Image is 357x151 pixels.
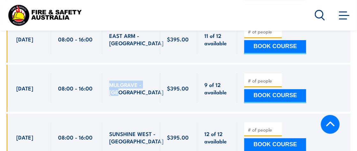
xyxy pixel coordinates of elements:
[109,130,163,145] span: SUNSHINE WEST - [GEOGRAPHIC_DATA]
[109,81,163,96] span: MULGRAVE - [GEOGRAPHIC_DATA]
[244,89,306,103] button: BOOK COURSE
[58,133,93,141] span: 08:00 - 16:00
[244,40,306,54] button: BOOK COURSE
[167,84,189,92] span: $395.00
[58,84,93,92] span: 08:00 - 16:00
[248,28,280,35] input: # of people
[248,126,280,133] input: # of people
[16,35,33,43] span: [DATE]
[16,84,33,92] span: [DATE]
[204,81,230,96] span: 9 of 12 available
[167,133,189,141] span: $395.00
[204,130,230,145] span: 12 of 12 available
[204,32,230,47] span: 11 of 12 available
[109,32,163,47] span: EAST ARM - [GEOGRAPHIC_DATA]
[16,133,33,141] span: [DATE]
[248,77,280,84] input: # of people
[58,35,93,43] span: 08:00 - 16:00
[167,35,189,43] span: $395.00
